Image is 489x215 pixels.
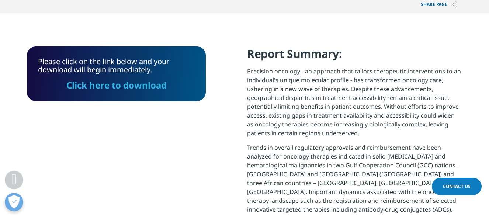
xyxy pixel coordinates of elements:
[66,79,167,91] a: Click here to download
[443,183,471,190] span: Contact Us
[247,67,462,143] p: Precision oncology - an approach that tailors therapeutic interventions to an individual's unique...
[451,1,457,8] img: Share PAGE
[247,46,462,67] h4: Report Summary:
[38,58,195,90] div: Please click on the link below and your download will begin immediately.
[432,178,482,195] a: Contact Us
[5,193,23,211] button: Open Preferences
